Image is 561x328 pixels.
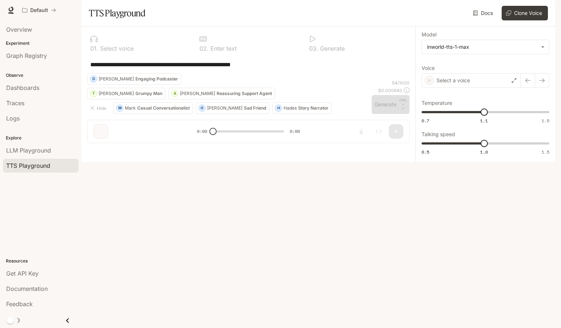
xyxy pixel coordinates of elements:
button: Clone Voice [502,6,548,20]
button: D[PERSON_NAME]Engaging Podcaster [87,73,181,85]
p: Select a voice [436,77,470,84]
p: [PERSON_NAME] [99,77,134,81]
div: M [116,102,123,114]
span: 1.0 [480,149,488,155]
p: Hades [284,106,297,110]
p: Default [30,7,48,13]
button: Hide [87,102,111,114]
h1: TTS Playground [89,6,145,20]
button: A[PERSON_NAME]Reassuring Support Agent [169,88,275,99]
p: Temperature [422,100,452,106]
p: Voice [422,66,435,71]
p: [PERSON_NAME] [180,91,215,96]
p: Casual Conversationalist [137,106,190,110]
div: D [90,73,97,85]
p: 64 / 1000 [392,80,410,86]
p: Talking speed [422,132,455,137]
p: [PERSON_NAME] [99,91,134,96]
div: inworld-tts-1-max [422,40,549,54]
p: Engaging Podcaster [135,77,178,81]
a: Docs [471,6,496,20]
p: Select voice [98,46,134,51]
span: 1.1 [480,118,488,124]
p: Enter text [209,46,237,51]
p: Mark [125,106,136,110]
div: O [199,102,205,114]
p: [PERSON_NAME] [207,106,242,110]
span: 0.7 [422,118,429,124]
p: 0 3 . [309,46,318,51]
div: inworld-tts-1-max [427,43,537,51]
button: T[PERSON_NAME]Grumpy Man [87,88,166,99]
span: 1.5 [542,118,549,124]
button: HHadesStory Narrator [272,102,332,114]
div: A [171,88,178,99]
p: Generate [318,46,345,51]
button: All workspaces [19,3,59,17]
button: MMarkCasual Conversationalist [114,102,193,114]
p: Story Narrator [298,106,328,110]
span: 0.5 [422,149,429,155]
p: $ 0.000640 [378,87,402,94]
span: 1.5 [542,149,549,155]
p: Reassuring Support Agent [217,91,272,96]
p: 0 1 . [90,46,98,51]
p: Grumpy Man [135,91,162,96]
p: Model [422,32,436,37]
p: 0 2 . [199,46,209,51]
button: O[PERSON_NAME]Sad Friend [196,102,269,114]
div: T [90,88,97,99]
p: Sad Friend [244,106,266,110]
div: H [275,102,282,114]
